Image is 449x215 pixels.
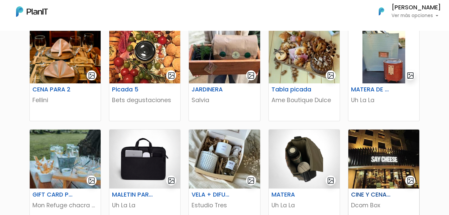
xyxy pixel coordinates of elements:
[267,86,317,93] h6: Tabla picada
[108,191,157,198] h6: MALETIN PARA NOTEBOOK
[327,72,335,79] img: gallery-light
[30,130,101,189] img: thumb_WhatsApp_Image_2025-02-05_at_10.39.54.jpeg
[407,177,414,185] img: gallery-light
[108,86,157,93] h6: Picada 5
[348,130,419,189] img: thumb_WhatsApp_Image_2024-05-31_at_10.12.15.jpeg
[348,24,420,121] a: gallery-light MATERA DE CUERO Uh La La
[29,24,101,121] a: gallery-light CENA PARA 2 Fellini
[32,201,98,210] p: Mon Refuge chacra de eventos
[269,130,340,189] img: thumb_WhatsApp_Image_2023-09-13_at_15.09-PhotoRoom.png
[247,72,255,79] img: gallery-light
[28,191,78,198] h6: GIFT CARD PARA 2 PERSONAS
[109,24,180,83] img: thumb_portada_picada_5_.jpg
[374,4,389,19] img: PlanIt Logo
[407,72,414,79] img: gallery-light
[32,96,98,104] p: Fellini
[30,24,101,83] img: thumb_ChatGPT_Image_24_jun_2025__17_42_51.png
[88,72,96,79] img: gallery-light
[351,96,417,104] p: Uh La La
[192,201,257,210] p: Estudio Tres
[109,24,181,121] a: gallery-light Picada 5 Bets degustaciones
[269,24,340,83] img: thumb_8461A7C7-0DCB-420D-851F-47B0105434E6.jpeg
[347,86,396,93] h6: MATERA DE CUERO
[88,177,96,185] img: gallery-light
[28,86,78,93] h6: CENA PARA 2
[391,5,441,11] h6: [PERSON_NAME]
[167,177,175,185] img: gallery-light
[112,201,178,210] p: Uh La La
[247,177,255,185] img: gallery-light
[370,3,441,20] button: PlanIt Logo [PERSON_NAME] Ver más opciones
[271,96,337,104] p: Ame Boutique Dulce
[34,6,96,19] div: ¿Necesitás ayuda?
[188,86,237,93] h6: JARDINERA
[189,130,260,189] img: thumb_IMG_7941.jpeg
[16,6,48,17] img: PlanIt Logo
[271,201,337,210] p: Uh La La
[189,24,260,83] img: thumb_WhatsApp_Image_2022-03-04_at_21.02.50.jpeg
[351,201,417,210] p: Dcom Box
[188,191,237,198] h6: VELA + DIFUSOR + HOME SPRAY
[109,130,180,189] img: thumb_WhatsApp_Image_2023-07-11_at_15.02-PhotoRoom.png
[192,96,257,104] p: Salvia
[327,177,335,185] img: gallery-light
[391,13,441,18] p: Ver más opciones
[112,96,178,104] p: Bets degustaciones
[268,24,340,121] a: gallery-light Tabla picada Ame Boutique Dulce
[348,24,419,83] img: thumb_Captura_de_pantalla_2023-06-28_153722.jpg
[167,72,175,79] img: gallery-light
[189,24,260,121] a: gallery-light JARDINERA Salvia
[267,191,317,198] h6: MATERA
[347,191,396,198] h6: CINE Y CENA PARA 2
